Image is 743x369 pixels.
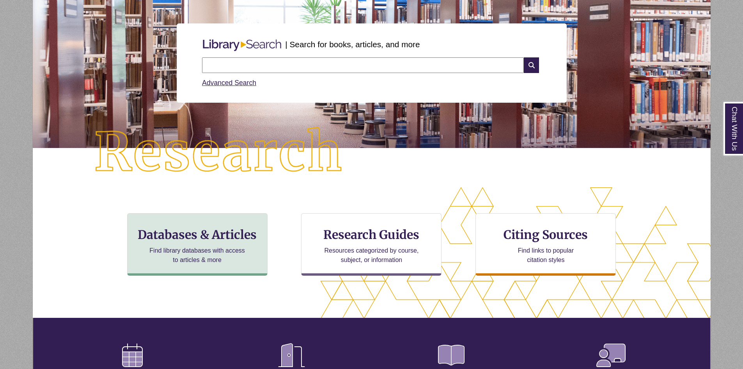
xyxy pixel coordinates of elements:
[475,213,616,276] a: Citing Sources Find links to popular citation styles
[199,36,285,54] img: Libary Search
[508,246,584,265] p: Find links to popular citation styles
[285,38,420,50] p: | Search for books, articles, and more
[134,227,261,242] h3: Databases & Articles
[66,100,371,206] img: Research
[524,57,539,73] i: Search
[308,227,435,242] h3: Research Guides
[202,79,256,87] a: Advanced Search
[301,213,442,276] a: Research Guides Resources categorized by course, subject, or information
[498,227,594,242] h3: Citing Sources
[321,246,422,265] p: Resources categorized by course, subject, or information
[127,213,268,276] a: Databases & Articles Find library databases with access to articles & more
[146,246,248,265] p: Find library databases with access to articles & more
